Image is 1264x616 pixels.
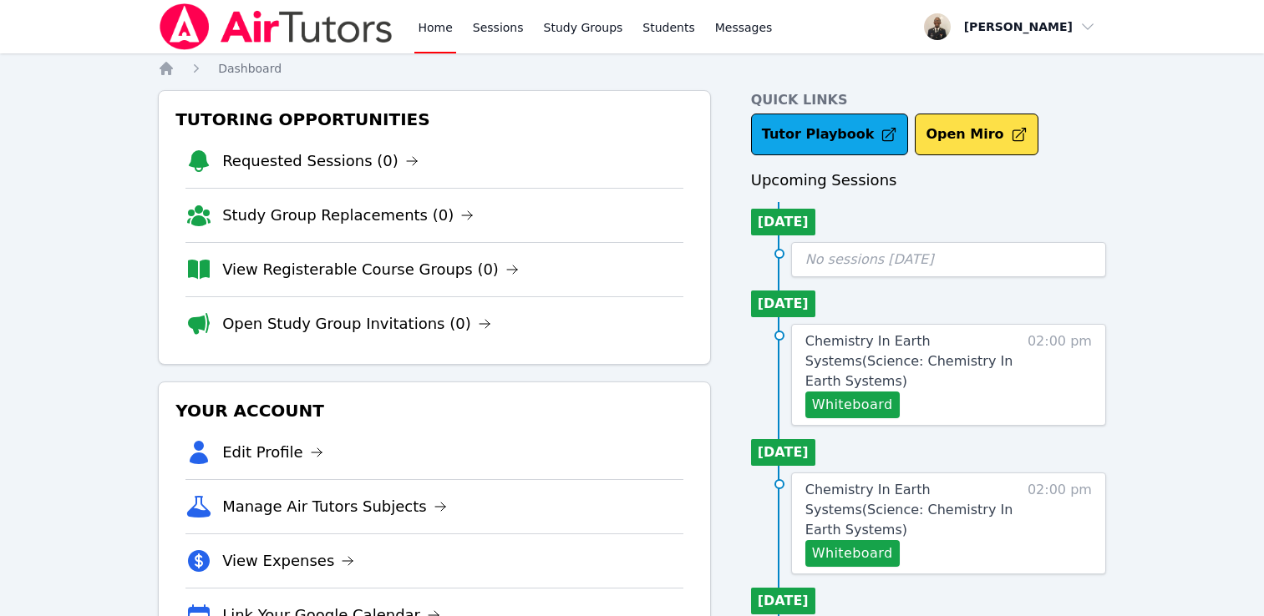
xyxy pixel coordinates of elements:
button: Whiteboard [805,540,900,567]
span: Chemistry In Earth Systems ( Science: Chemistry In Earth Systems ) [805,482,1013,538]
a: View Expenses [222,549,354,573]
button: Open Miro [915,114,1038,155]
span: 02:00 pm [1028,480,1092,567]
a: Study Group Replacements (0) [222,204,474,227]
li: [DATE] [751,588,815,614]
a: Manage Air Tutors Subjects [222,495,447,518]
li: [DATE] [751,439,815,466]
span: Dashboard [218,62,282,75]
button: Whiteboard [805,391,900,418]
a: Dashboard [218,60,282,77]
a: Chemistry In Earth Systems(Science: Chemistry In Earth Systems) [805,331,1020,391]
a: Open Study Group Invitations (0) [222,312,491,336]
nav: Breadcrumb [158,60,1106,77]
li: [DATE] [751,290,815,317]
span: 02:00 pm [1028,331,1092,418]
img: Air Tutors [158,3,394,50]
h3: Your Account [172,396,697,426]
li: [DATE] [751,209,815,235]
a: Requested Sessions (0) [222,149,419,173]
h3: Upcoming Sessions [751,169,1106,192]
span: Messages [715,19,773,36]
span: Chemistry In Earth Systems ( Science: Chemistry In Earth Systems ) [805,333,1013,389]
a: Edit Profile [222,441,323,464]
h3: Tutoring Opportunities [172,104,697,134]
a: Tutor Playbook [751,114,909,155]
a: Chemistry In Earth Systems(Science: Chemistry In Earth Systems) [805,480,1020,540]
a: View Registerable Course Groups (0) [222,258,519,281]
h4: Quick Links [751,90,1106,110]
span: No sessions [DATE] [805,251,934,267]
